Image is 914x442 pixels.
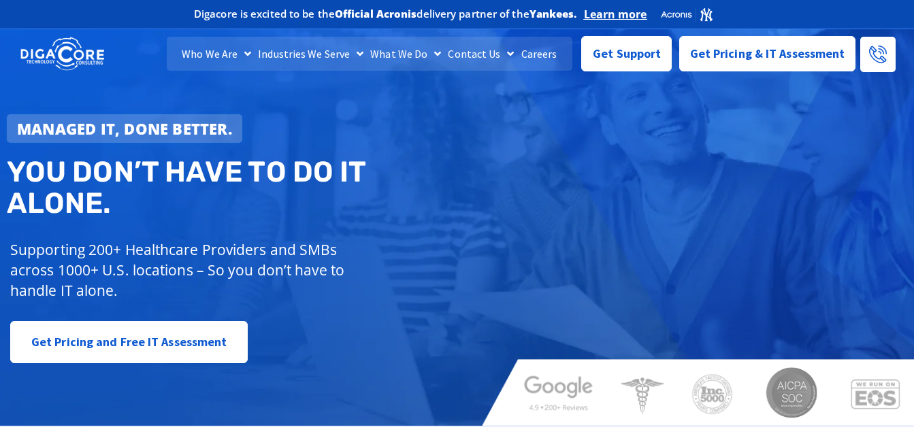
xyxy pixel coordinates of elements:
a: Contact Us [444,37,517,71]
nav: Menu [167,37,572,71]
h2: Digacore is excited to be the delivery partner of the [194,9,577,19]
p: Supporting 200+ Healthcare Providers and SMBs across 1000+ U.S. locations – So you don’t have to ... [10,239,385,301]
span: Get Pricing & IT Assessment [690,40,845,67]
a: Get Pricing & IT Assessment [679,36,856,71]
a: Get Pricing and Free IT Assessment [10,321,248,363]
a: Who We Are [178,37,255,71]
b: Yankees. [529,7,577,20]
a: Get Support [581,36,672,71]
span: Get Support [593,40,661,67]
img: DigaCore Technology Consulting [20,36,104,72]
img: Acronis [660,7,713,22]
a: Careers [518,37,561,71]
span: Get Pricing and Free IT Assessment [31,328,227,356]
a: Industries We Serve [255,37,367,71]
a: Learn more [584,7,647,21]
h2: You don’t have to do IT alone. [7,156,467,219]
b: Official Acronis [335,7,417,20]
strong: Managed IT, done better. [17,118,232,139]
a: Managed IT, done better. [7,114,242,143]
a: What We Do [367,37,444,71]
